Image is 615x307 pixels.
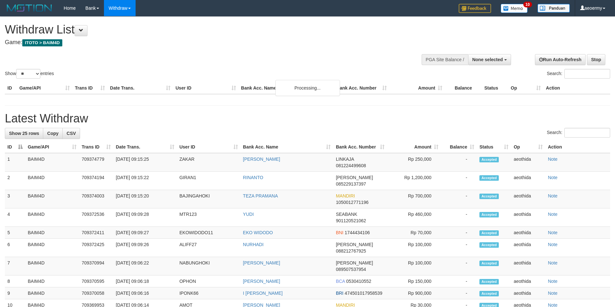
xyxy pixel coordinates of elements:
img: panduan.png [538,4,570,13]
td: [DATE] 09:15:20 [113,190,177,208]
span: Accepted [479,157,499,162]
td: Rp 100,000 [387,257,441,275]
a: Note [548,212,558,217]
span: LINKAJA [336,157,354,162]
td: ALIFF27 [177,239,241,257]
td: BAIM4D [25,153,79,172]
td: Rp 150,000 [387,275,441,287]
span: ITOTO > BAIM4D [22,39,62,46]
span: Copy 1050012771196 to clipboard [336,200,368,205]
img: Feedback.jpg [459,4,491,13]
td: [DATE] 09:06:22 [113,257,177,275]
td: 709372536 [79,208,113,227]
td: 3 [5,190,25,208]
input: Search: [564,128,610,138]
td: 709372411 [79,227,113,239]
th: Trans ID: activate to sort column ascending [79,141,113,153]
td: 709370595 [79,275,113,287]
td: Rp 250,000 [387,153,441,172]
a: [PERSON_NAME] [243,279,280,284]
th: Amount: activate to sort column ascending [387,141,441,153]
th: Bank Acc. Number [334,82,389,94]
td: aeothida [511,190,545,208]
td: Rp 70,000 [387,227,441,239]
a: YUDI [243,212,254,217]
label: Search: [547,128,610,138]
td: 5 [5,227,25,239]
th: Balance [445,82,482,94]
span: Accepted [479,242,499,248]
span: MANDIRI [336,193,355,198]
th: Trans ID [72,82,108,94]
td: aeothida [511,208,545,227]
td: - [441,257,477,275]
span: Show 25 rows [9,131,39,136]
span: Copy 085229137397 to clipboard [336,181,366,187]
a: CSV [62,128,80,139]
span: Copy 088212767925 to clipboard [336,248,366,254]
td: 4 [5,208,25,227]
td: 709374779 [79,153,113,172]
th: Bank Acc. Name [239,82,334,94]
span: [PERSON_NAME] [336,242,373,247]
td: - [441,227,477,239]
td: 2 [5,172,25,190]
span: Copy 474501017958539 to clipboard [345,291,383,296]
h1: Withdraw List [5,23,404,36]
span: Copy [47,131,58,136]
th: Date Trans.: activate to sort column ascending [113,141,177,153]
a: EKO WIDODO [243,230,273,235]
span: Accepted [479,175,499,181]
span: Copy 1744434106 to clipboard [345,230,370,235]
span: BRI [336,291,343,296]
td: BAIM4D [25,227,79,239]
a: Note [548,291,558,296]
a: Note [548,260,558,265]
span: [PERSON_NAME] [336,260,373,265]
td: - [441,172,477,190]
td: - [441,239,477,257]
a: RINANTO [243,175,263,180]
th: Op [508,82,543,94]
td: - [441,153,477,172]
th: Game/API [17,82,72,94]
td: ZAKAR [177,153,241,172]
span: CSV [67,131,76,136]
td: - [441,190,477,208]
span: Accepted [479,291,499,296]
label: Show entries [5,69,54,79]
td: BAIM4D [25,287,79,299]
td: aeothida [511,257,545,275]
a: Stop [587,54,605,65]
td: 709374194 [79,172,113,190]
td: - [441,287,477,299]
span: BNI [336,230,343,235]
td: - [441,275,477,287]
td: aeothida [511,172,545,190]
a: Copy [43,128,63,139]
td: Rp 100,000 [387,239,441,257]
td: BAIM4D [25,172,79,190]
input: Search: [564,69,610,79]
th: Op: activate to sort column ascending [511,141,545,153]
td: aeothida [511,275,545,287]
td: aeothida [511,239,545,257]
span: Accepted [479,279,499,284]
td: BAJINGAHOKI [177,190,241,208]
span: Copy 0530410552 to clipboard [346,279,371,284]
td: BAIM4D [25,275,79,287]
th: Bank Acc. Number: activate to sort column ascending [333,141,387,153]
th: ID: activate to sort column descending [5,141,25,153]
select: Showentries [16,69,40,79]
td: 709374003 [79,190,113,208]
td: [DATE] 09:06:16 [113,287,177,299]
td: 6 [5,239,25,257]
span: Accepted [479,261,499,266]
td: 1 [5,153,25,172]
a: Note [548,175,558,180]
td: 709370058 [79,287,113,299]
a: Run Auto-Refresh [535,54,586,65]
a: [PERSON_NAME] [243,260,280,265]
a: [PERSON_NAME] [243,157,280,162]
td: Rp 900,000 [387,287,441,299]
